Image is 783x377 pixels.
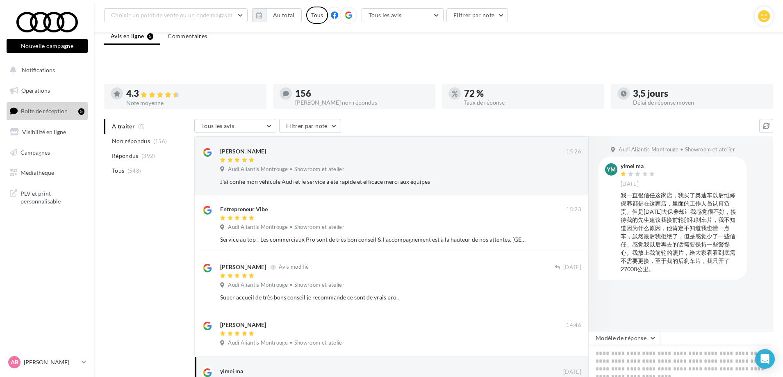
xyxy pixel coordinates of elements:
[21,107,68,114] span: Boîte de réception
[228,224,344,231] span: Audi Aliantis Montrouge • Showroom et atelier
[633,89,767,98] div: 3,5 jours
[563,368,581,376] span: [DATE]
[446,8,508,22] button: Filtrer par note
[201,122,234,129] span: Tous les avis
[5,62,86,79] button: Notifications
[228,166,344,173] span: Audi Aliantis Montrouge • Showroom et atelier
[20,169,54,176] span: Médiathèque
[566,322,581,329] span: 14:46
[220,263,266,271] div: [PERSON_NAME]
[566,148,581,155] span: 15:26
[295,100,429,105] div: [PERSON_NAME] non répondus
[252,8,302,22] button: Au total
[755,349,775,369] div: Open Intercom Messenger
[127,167,141,174] span: (548)
[362,8,444,22] button: Tous les avis
[266,8,302,22] button: Au total
[5,123,89,141] a: Visibilité en ligne
[126,100,260,106] div: Note moyenne
[5,102,89,120] a: Boîte de réception5
[104,8,248,22] button: Choisir un point de vente ou un code magasin
[607,165,616,174] span: ym
[141,153,155,159] span: (392)
[7,39,88,53] button: Nouvelle campagne
[168,32,207,40] span: Commentaires
[220,147,266,155] div: [PERSON_NAME]
[220,178,528,186] div: J'ai confié mon véhicule Audi et le service à été rapide et efficace merci aux équipes
[220,235,528,244] div: Service au top ! Les commerciaux Pro sont de très bon conseil & l'accompagnement est à la hauteur...
[21,87,50,94] span: Opérations
[112,167,124,175] span: Tous
[20,188,84,206] span: PLV et print personnalisable
[126,89,260,98] div: 4.3
[153,138,167,144] span: (156)
[279,264,309,270] span: Avis modifié
[220,321,266,329] div: [PERSON_NAME]
[369,11,402,18] span: Tous les avis
[112,137,150,145] span: Non répondus
[306,7,328,24] div: Tous
[589,331,660,345] button: Modèle de réponse
[22,66,55,73] span: Notifications
[621,191,740,273] div: 我一直很信任这家店，我买了奥迪车以后维修保养都是在这家店，里面的工作人员认真负责。但是[DATE]去保养却让我感觉很不好，接待我的先生建议我换前轮胎和刹车片，我不知道因为什么原因，他肯定不知道我...
[228,339,344,347] span: Audi Aliantis Montrouge • Showroom et atelier
[5,82,89,99] a: Opérations
[111,11,232,18] span: Choisir un point de vente ou un code magasin
[464,89,598,98] div: 72 %
[20,149,50,155] span: Campagnes
[621,181,639,188] span: [DATE]
[220,367,243,375] div: yimei ma
[5,185,89,209] a: PLV et print personnalisable
[633,100,767,105] div: Délai de réponse moyen
[566,206,581,213] span: 15:23
[295,89,429,98] div: 156
[5,164,89,181] a: Médiathèque
[279,119,341,133] button: Filtrer par note
[563,264,581,271] span: [DATE]
[220,205,268,213] div: Entrepreneur Vibe
[7,354,88,370] a: AB [PERSON_NAME]
[619,146,735,153] span: Audi Aliantis Montrouge • Showroom et atelier
[194,119,276,133] button: Tous les avis
[621,163,657,169] div: yimei ma
[5,144,89,161] a: Campagnes
[220,293,528,302] div: Super accueil de très bons conseil je recommande ce sont de vrais pro..
[24,358,78,366] p: [PERSON_NAME]
[228,281,344,289] span: Audi Aliantis Montrouge • Showroom et atelier
[78,108,84,115] div: 5
[11,358,18,366] span: AB
[464,100,598,105] div: Taux de réponse
[22,128,66,135] span: Visibilité en ligne
[112,152,139,160] span: Répondus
